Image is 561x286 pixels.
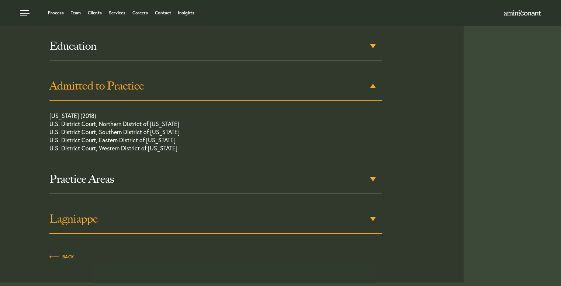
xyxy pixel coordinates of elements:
a: Clients [88,11,102,15]
h3: Admitted to Practice [49,79,382,93]
a: Insights [178,11,194,15]
a: Back [49,252,75,260]
a: Home [504,11,541,17]
span: Back [49,255,75,259]
p: [US_STATE] (2018) U.S. District Court, Northern District of [US_STATE] U.S. District Court, South... [49,112,349,156]
h3: Education [49,39,382,53]
a: Team [71,11,81,15]
h3: Practice Areas [49,172,382,186]
a: Process [48,11,64,15]
a: Contact [155,11,171,15]
img: Amini & Conant [504,10,541,16]
a: Careers [132,11,148,15]
h3: Lagniappe [49,212,382,226]
a: Services [109,11,125,15]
